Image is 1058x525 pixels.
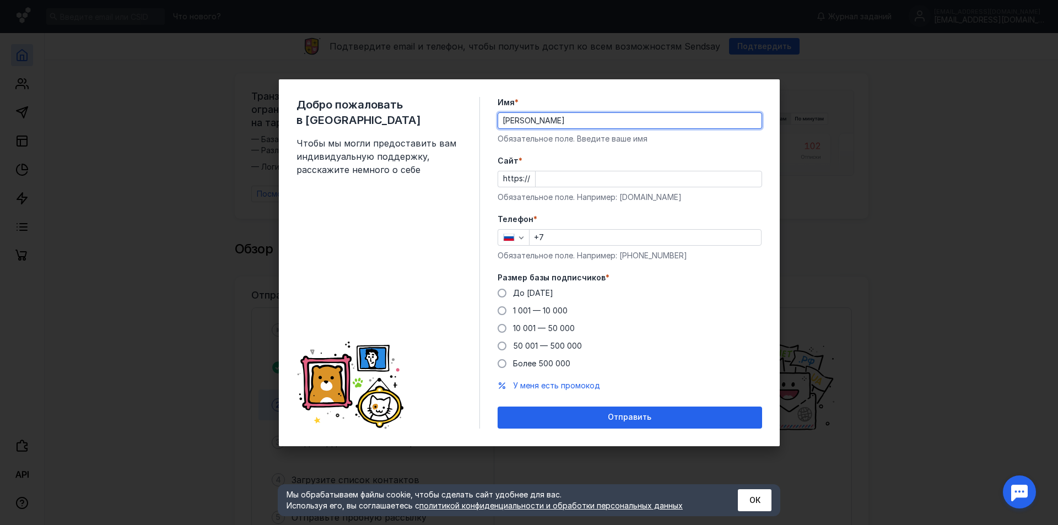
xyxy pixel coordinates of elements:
span: 1 001 — 10 000 [513,306,568,315]
span: 50 001 — 500 000 [513,341,582,350]
div: Обязательное поле. Например: [DOMAIN_NAME] [498,192,762,203]
span: 10 001 — 50 000 [513,323,575,333]
span: Размер базы подписчиков [498,272,606,283]
span: Чтобы мы могли предоставить вам индивидуальную поддержку, расскажите немного о себе [296,137,462,176]
span: Телефон [498,214,533,225]
span: Отправить [608,413,651,422]
div: Мы обрабатываем файлы cookie, чтобы сделать сайт удобнее для вас. Используя его, вы соглашаетесь c [287,489,711,511]
div: Обязательное поле. Введите ваше имя [498,133,762,144]
a: политикой конфиденциальности и обработки персональных данных [419,501,683,510]
span: До [DATE] [513,288,553,297]
button: У меня есть промокод [513,380,600,391]
span: Имя [498,97,515,108]
button: ОК [738,489,771,511]
button: Отправить [498,407,762,429]
span: У меня есть промокод [513,381,600,390]
span: Добро пожаловать в [GEOGRAPHIC_DATA] [296,97,462,128]
span: Более 500 000 [513,359,570,368]
div: Обязательное поле. Например: [PHONE_NUMBER] [498,250,762,261]
span: Cайт [498,155,519,166]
